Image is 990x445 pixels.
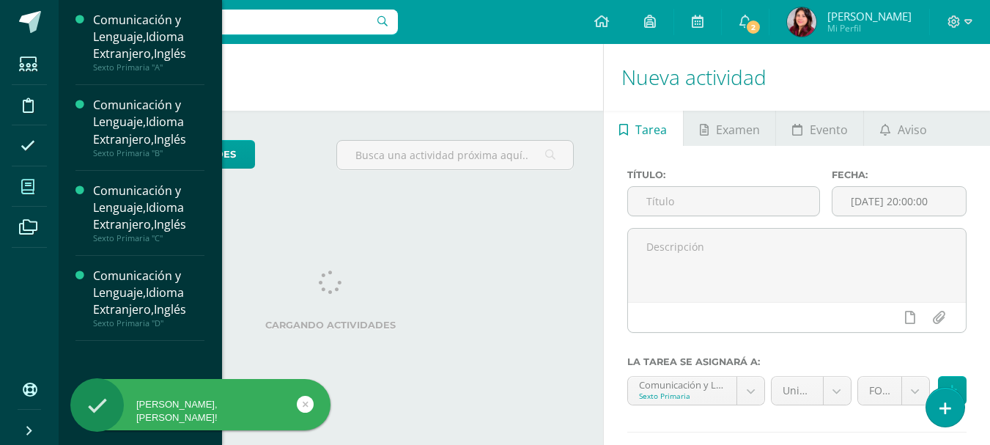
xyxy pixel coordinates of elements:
div: Comunicación y Lenguaje,Idioma Extranjero,Inglés [93,12,204,62]
span: Unidad 4 [783,377,812,405]
a: Tarea [604,111,683,146]
span: Aviso [898,112,927,147]
a: Evento [776,111,863,146]
a: Examen [684,111,775,146]
span: 2 [745,19,761,35]
a: Comunicación y Lenguaje,Idioma Extranjero,InglésSexto Primaria "C" [93,183,204,243]
span: Examen [716,112,760,147]
div: Comunicación y Lenguaje,Idioma Extranjero,Inglés [93,183,204,233]
a: Unidad 4 [772,377,851,405]
div: Sexto Primaria "D" [93,318,204,328]
label: Cargando actividades [88,320,574,331]
label: La tarea se asignará a: [627,356,967,367]
input: Fecha de entrega [832,187,966,216]
div: Comunicación y Lenguaje,Idioma Extranjero,Inglés 'A' [639,377,725,391]
input: Título [628,187,820,216]
span: Mi Perfil [827,22,912,34]
a: Comunicación y Lenguaje,Idioma Extranjero,InglésSexto Primaria "D" [93,268,204,328]
div: [PERSON_NAME], [PERSON_NAME]! [70,398,330,424]
input: Busca un usuario... [68,10,398,34]
label: Fecha: [832,169,967,180]
div: Sexto Primaria "A" [93,62,204,73]
input: Busca una actividad próxima aquí... [337,141,572,169]
span: [PERSON_NAME] [827,9,912,23]
a: Comunicación y Lenguaje,Idioma Extranjero,InglésSexto Primaria "A" [93,12,204,73]
div: Sexto Primaria "B" [93,148,204,158]
div: Comunicación y Lenguaje,Idioma Extranjero,Inglés [93,268,204,318]
a: Aviso [864,111,942,146]
a: Comunicación y Lenguaje,Idioma Extranjero,InglésSexto Primaria "B" [93,97,204,158]
h1: Nueva actividad [621,44,972,111]
span: Tarea [635,112,667,147]
a: Comunicación y Lenguaje,Idioma Extranjero,Inglés 'A'Sexto Primaria [628,377,764,405]
label: Título: [627,169,821,180]
div: Comunicación y Lenguaje,Idioma Extranjero,Inglés [93,97,204,147]
div: Sexto Primaria "C" [93,233,204,243]
img: 3e130899817b44952652fa4b67b78402.png [787,7,816,37]
h1: Actividades [76,44,585,111]
span: FORMATIVO (70.0%) [869,377,890,405]
span: Evento [810,112,848,147]
div: Sexto Primaria [639,391,725,401]
a: FORMATIVO (70.0%) [858,377,929,405]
